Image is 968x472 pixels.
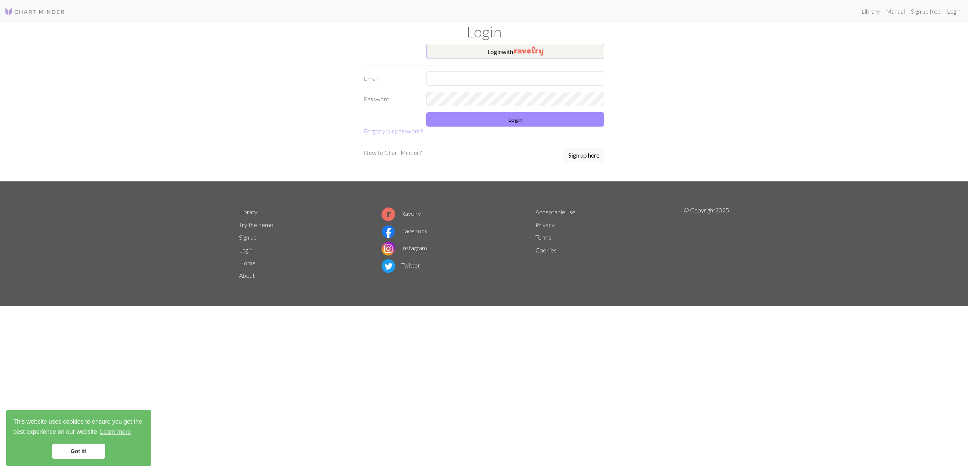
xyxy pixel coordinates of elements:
a: Facebook [382,227,428,234]
a: Ravelry [382,210,421,217]
a: Home [239,259,256,266]
a: Try the demo [239,221,273,228]
a: learn more about cookies [99,426,132,438]
a: Acceptable use [535,208,576,215]
a: About [239,272,255,279]
a: Sign up [239,234,257,241]
img: Instagram logo [382,242,395,255]
a: Login [239,246,253,254]
a: Cookies [535,246,557,254]
p: © Copyright 2025 [684,206,729,282]
img: Ravelry logo [382,207,395,221]
img: Twitter logo [382,259,395,273]
img: Logo [5,7,65,16]
a: Login [944,4,963,19]
a: Instagram [382,244,427,251]
a: Twitter [382,262,420,269]
a: Forgot your password? [364,127,423,135]
label: Email [359,71,422,86]
a: Manual [883,4,908,19]
label: Password [359,92,422,107]
button: Loginwith [426,44,604,59]
img: Facebook logo [382,225,395,238]
a: dismiss cookie message [52,444,105,459]
button: Login [426,112,604,127]
a: Library [858,4,883,19]
a: Privacy [535,221,555,228]
a: Terms [535,234,551,241]
img: Ravelry [514,46,543,56]
a: Sign up free [908,4,944,19]
a: Library [239,208,258,215]
h1: Login [234,23,734,41]
span: This website uses cookies to ensure you get the best experience on our website. [13,417,144,438]
div: cookieconsent [6,410,151,466]
button: Sign up here [563,148,604,162]
p: New to Chart Minder? [364,148,422,157]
